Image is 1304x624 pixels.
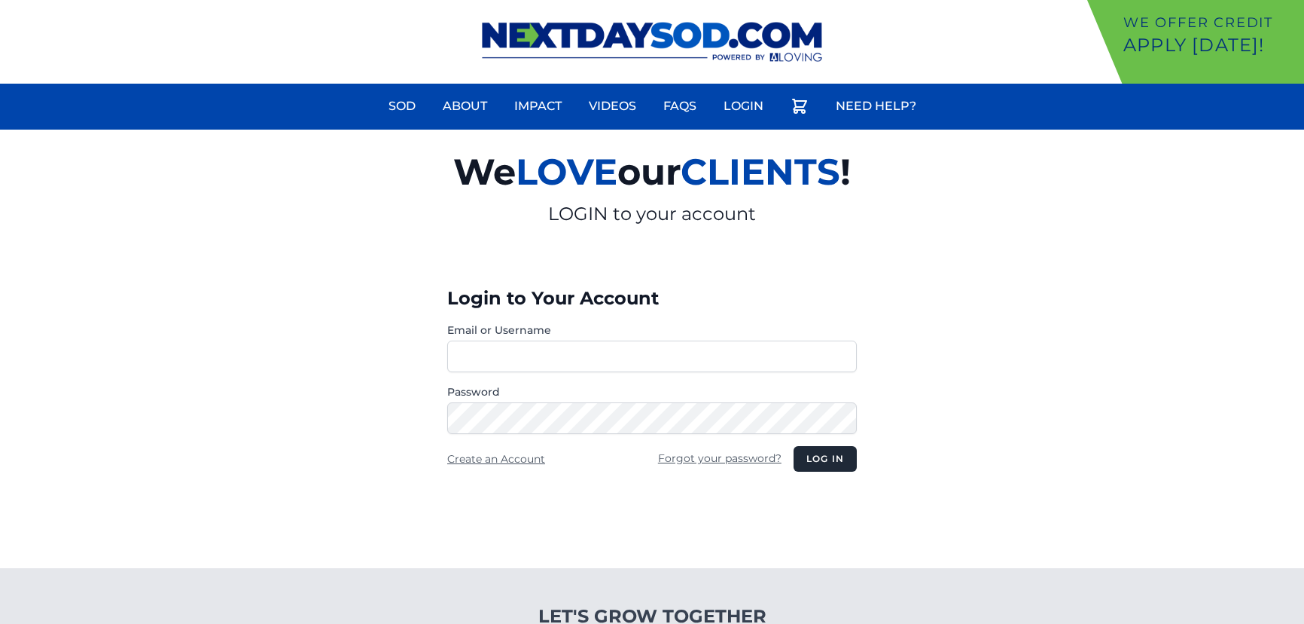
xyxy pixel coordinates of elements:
p: Apply [DATE]! [1123,33,1298,57]
a: Need Help? [827,88,925,124]
label: Email or Username [447,323,857,338]
p: LOGIN to your account [279,202,1025,226]
a: Impact [505,88,571,124]
a: Sod [379,88,425,124]
label: Password [447,384,857,399]
a: Login [714,88,772,124]
a: About [434,88,496,124]
h2: We our ! [279,142,1025,202]
a: FAQs [654,88,705,124]
span: CLIENTS [681,150,840,194]
button: Log in [794,446,857,472]
a: Forgot your password? [658,451,781,465]
p: We offer Credit [1123,12,1298,33]
a: Videos [580,88,645,124]
span: LOVE [516,150,617,194]
a: Create an Account [447,452,545,466]
h3: Login to Your Account [447,286,857,310]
